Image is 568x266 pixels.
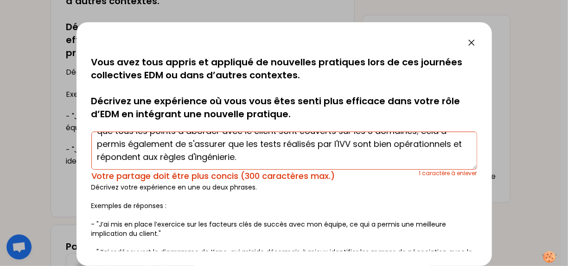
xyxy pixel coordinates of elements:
div: 1 caractère à enlever [419,170,477,183]
p: Vous avez tous appris et appliqué de nouvelles pratiques lors de ces journées collectives EDM ou ... [91,56,477,120]
p: Décrivez votre expérience en une ou deux phrases. Exemples de réponses : - "J’ai mis en place l’e... [91,183,477,266]
div: Votre partage doit être plus concis (300 caractères max.) [91,170,419,183]
textarea: J'ai mis en place des interactions entre IVV/Ingénierie/SLI; ce qui a permis de s'assurer que tou... [91,132,477,170]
